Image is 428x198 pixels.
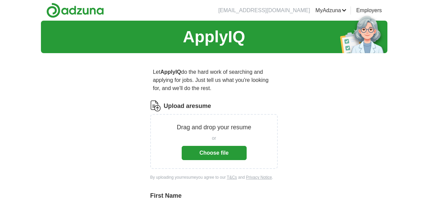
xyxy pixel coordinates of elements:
h1: ApplyIQ [183,25,245,49]
button: Choose file [182,146,247,160]
img: Adzuna logo [46,3,104,18]
li: [EMAIL_ADDRESS][DOMAIN_NAME] [218,6,310,15]
p: Let do the hard work of searching and applying for jobs. Just tell us what you're looking for, an... [150,65,278,95]
a: Employers [356,6,382,15]
a: Privacy Notice [246,175,272,180]
div: By uploading your resume you agree to our and . [150,174,278,180]
span: or [212,135,216,142]
p: Drag and drop your resume [177,123,251,132]
a: T&Cs [227,175,237,180]
a: MyAdzuna [315,6,346,15]
strong: ApplyIQ [160,69,181,75]
label: Upload a resume [164,102,211,111]
img: CV Icon [150,101,161,111]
